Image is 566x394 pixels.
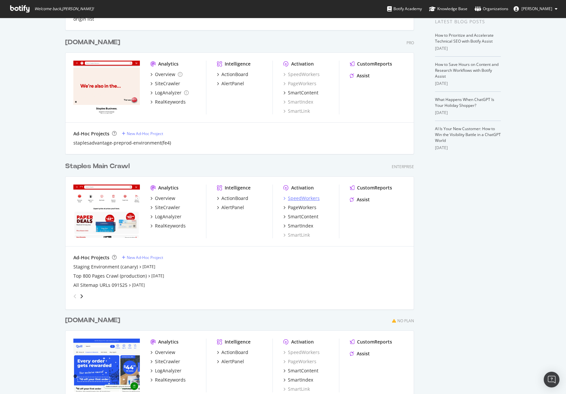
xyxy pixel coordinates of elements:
[435,32,494,44] a: How to Prioritize and Accelerate Technical SEO with Botify Assist
[155,195,175,202] div: Overview
[122,255,163,260] a: New Ad-Hoc Project
[283,108,310,114] div: SmartLink
[155,358,180,365] div: SiteCrawler
[291,339,314,345] div: Activation
[155,204,180,211] div: SiteCrawler
[283,89,318,96] a: SmartContent
[521,6,552,11] span: Christopher Lara
[151,273,164,279] a: [DATE]
[435,46,501,51] div: [DATE]
[73,16,94,22] div: origin list
[350,72,370,79] a: Assist
[217,80,244,87] a: AlertPanel
[291,185,314,191] div: Activation
[221,80,244,87] div: AlertPanel
[150,367,181,374] a: LogAnalyzer
[217,349,248,356] a: ActionBoard
[544,372,559,387] div: Open Intercom Messenger
[150,89,189,96] a: LogAnalyzer
[350,339,392,345] a: CustomReports
[155,71,175,78] div: Overview
[65,162,132,171] a: Staples Main Crawl
[283,223,313,229] a: SmartIndex
[387,6,422,12] div: Botify Academy
[217,204,244,211] a: AlertPanel
[225,61,251,67] div: Intelligence
[225,185,251,191] div: Intelligence
[73,282,127,288] a: All SItemap URLs 091525
[288,223,313,229] div: SmartIndex
[283,377,313,383] a: SmartIndex
[73,339,140,392] img: quill.com
[155,349,175,356] div: Overview
[283,204,316,211] a: PageWorkers
[65,316,123,325] a: [DOMAIN_NAME]
[283,80,316,87] a: PageWorkers
[65,38,120,47] div: [DOMAIN_NAME]
[142,264,155,269] a: [DATE]
[283,232,310,238] a: SmartLink
[217,71,248,78] a: ActionBoard
[73,264,138,270] a: Staging Environment (canary)
[288,367,318,374] div: SmartContent
[127,255,163,260] div: New Ad-Hoc Project
[475,6,508,12] div: Organizations
[150,71,182,78] a: Overview
[283,358,316,365] a: PageWorkers
[65,38,123,47] a: [DOMAIN_NAME]
[65,162,130,171] div: Staples Main Crawl
[65,316,120,325] div: [DOMAIN_NAME]
[283,349,320,356] a: SpeedWorkers
[406,40,414,46] div: Pro
[435,97,494,108] a: What Happens When ChatGPT Is Your Holiday Shopper?
[435,18,501,25] div: Latest Blog Posts
[283,195,320,202] a: SpeedWorkers
[288,204,316,211] div: PageWorkers
[73,185,140,238] img: staples.com
[435,81,501,87] div: [DATE]
[155,99,186,105] div: RealKeywords
[221,358,244,365] div: AlertPanel
[221,71,248,78] div: ActionBoard
[357,350,370,357] div: Assist
[155,223,186,229] div: RealKeywords
[221,349,248,356] div: ActionBoard
[392,164,414,169] div: Enterprise
[34,6,94,11] span: Welcome back, [PERSON_NAME] !
[150,80,180,87] a: SiteCrawler
[283,213,318,220] a: SmartContent
[73,254,109,261] div: Ad-Hoc Projects
[73,140,171,146] a: staplesadvantage-preprod-environment(fe4)
[150,195,175,202] a: Overview
[150,377,186,383] a: RealKeywords
[132,282,145,288] a: [DATE]
[155,377,186,383] div: RealKeywords
[150,213,181,220] a: LogAnalyzer
[288,377,313,383] div: SmartIndex
[158,61,179,67] div: Analytics
[435,62,499,79] a: How to Save Hours on Content and Research Workflows with Botify Assist
[283,71,320,78] a: SpeedWorkers
[158,185,179,191] div: Analytics
[283,367,318,374] a: SmartContent
[150,99,186,105] a: RealKeywords
[350,196,370,203] a: Assist
[397,318,414,324] div: No Plan
[155,89,181,96] div: LogAnalyzer
[357,61,392,67] div: CustomReports
[283,386,310,392] a: SmartLink
[221,195,248,202] div: ActionBoard
[73,273,147,279] a: Top 800 Pages Crawl (production)
[71,291,79,302] div: angle-left
[291,61,314,67] div: Activation
[79,293,84,300] div: angle-right
[283,99,313,105] a: SmartIndex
